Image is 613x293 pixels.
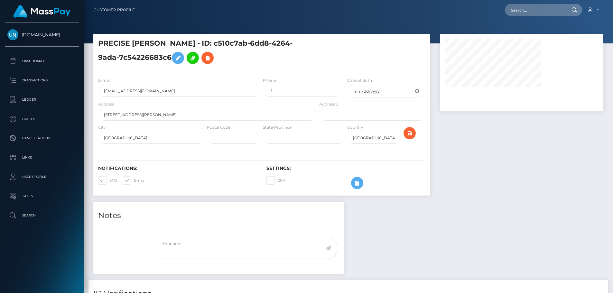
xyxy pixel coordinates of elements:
[505,4,565,16] input: Search...
[5,150,79,166] a: Links
[7,76,76,85] p: Transactions
[7,95,76,105] p: Ledger
[7,29,18,40] img: Unlockt.me
[7,153,76,162] p: Links
[5,207,79,224] a: Search
[98,39,313,67] h5: PRECISE [PERSON_NAME] - ID: c510c7ab-6dd8-4264-9ada-7c54226683c6
[347,124,363,130] label: Country
[7,114,76,124] p: Payees
[5,130,79,146] a: Cancellations
[266,176,285,185] label: 2FA
[7,56,76,66] p: Dashboard
[319,101,338,107] label: Address 2
[207,124,230,130] label: Postal Code
[94,3,135,17] a: Customer Profile
[5,53,79,69] a: Dashboard
[98,210,339,221] h4: Notes
[7,211,76,220] p: Search
[7,133,76,143] p: Cancellations
[5,32,79,38] span: [DOMAIN_NAME]
[98,101,114,107] label: Address
[13,5,70,18] img: MassPay Logo
[5,72,79,88] a: Transactions
[98,176,117,185] label: SMS
[123,176,146,185] label: E-mail
[98,166,257,171] h6: Notifications:
[5,169,79,185] a: User Profile
[5,92,79,108] a: Ledger
[98,78,111,83] label: E-mail
[7,172,76,182] p: User Profile
[98,124,106,130] label: City
[5,188,79,204] a: Taxes
[263,78,276,83] label: Phone
[266,166,425,171] h6: Settings:
[5,111,79,127] a: Payees
[263,124,292,130] label: State/Province
[347,78,372,83] label: Date of Birth
[7,191,76,201] p: Taxes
